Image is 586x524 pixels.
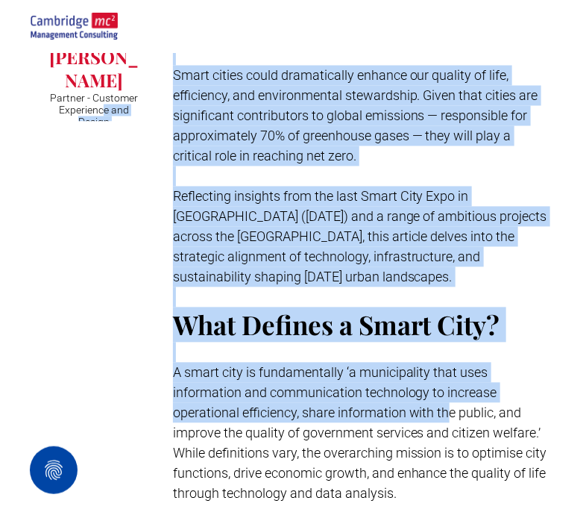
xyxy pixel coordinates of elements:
span: Reflecting insights from the last Smart City Expo in [GEOGRAPHIC_DATA] ([DATE]) and a range of am... [173,189,547,285]
a: Your Business Transformed | Cambridge Management Consulting [30,15,118,31]
span: What Defines a Smart City? [173,308,500,343]
span: A smart city is fundamentally ‘a municipality that uses information and communication technology ... [173,365,547,502]
button: menu [534,7,573,46]
img: secondary-image, digital infrastructure [30,13,118,41]
p: Partner - Customer Experience and Design [48,93,139,128]
span: Smart cities could dramatically enhance our quality of life, efficiency, and environmental stewar... [173,68,538,164]
h3: [PERSON_NAME] [48,45,139,93]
